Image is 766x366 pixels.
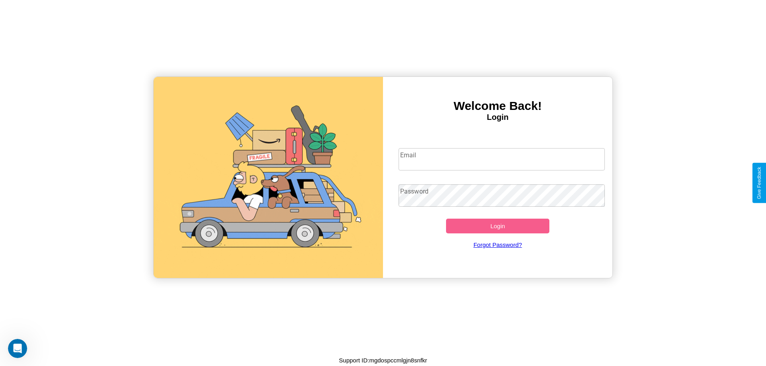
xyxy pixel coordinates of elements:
[8,339,27,358] iframe: Intercom live chat
[383,99,612,113] h3: Welcome Back!
[339,355,427,366] p: Support ID: mgdospccmlgjn8snfkr
[395,233,601,256] a: Forgot Password?
[756,167,762,199] div: Give Feedback
[383,113,612,122] h4: Login
[446,219,549,233] button: Login
[154,77,383,278] img: gif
